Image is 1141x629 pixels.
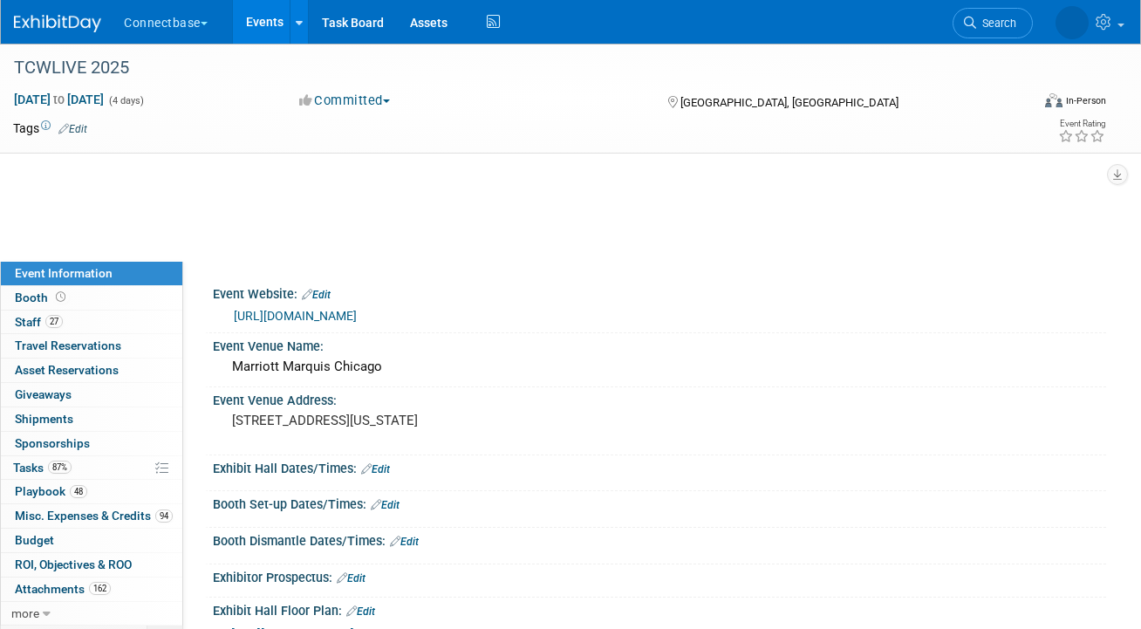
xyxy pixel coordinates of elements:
img: ExhibitDay [14,15,101,32]
span: Giveaways [15,387,72,401]
a: Staff27 [1,311,182,334]
span: 48 [70,485,87,498]
a: [URL][DOMAIN_NAME] [234,309,357,323]
span: Misc. Expenses & Credits [15,509,173,523]
div: Event Venue Address: [213,387,1106,409]
span: [GEOGRAPHIC_DATA], [GEOGRAPHIC_DATA] [680,96,898,109]
a: Attachments162 [1,578,182,601]
span: 162 [89,582,111,595]
div: Event Venue Name: [213,333,1106,355]
span: Booth [15,291,69,304]
div: Exhibit Hall Floor Plan: [213,598,1106,620]
a: Budget [1,529,182,552]
span: Tasks [13,461,72,475]
span: Sponsorships [15,436,90,450]
div: Booth Dismantle Dates/Times: [213,528,1106,550]
div: Marriott Marquis Chicago [226,353,1093,380]
span: 87% [48,461,72,474]
span: (4 days) [107,95,144,106]
a: Travel Reservations [1,334,182,358]
a: Edit [371,499,400,511]
span: 27 [45,315,63,328]
div: Event Rating [1058,120,1105,128]
span: Budget [15,533,54,547]
a: Edit [302,289,331,301]
a: Booth [1,286,182,310]
div: Booth Set-up Dates/Times: [213,491,1106,514]
span: Event Information [15,266,113,280]
div: Event Format [946,91,1106,117]
span: Search [976,17,1016,30]
span: Attachments [15,582,111,596]
a: Search [953,8,1033,38]
div: In-Person [1065,94,1106,107]
a: ROI, Objectives & ROO [1,553,182,577]
div: Exhibitor Prospectus: [213,564,1106,587]
a: Giveaways [1,383,182,407]
span: 94 [155,509,173,523]
span: Booth not reserved yet [52,291,69,304]
span: Shipments [15,412,73,426]
span: ROI, Objectives & ROO [15,557,132,571]
a: Edit [390,536,419,548]
span: [DATE] [DATE] [13,92,105,107]
a: Misc. Expenses & Credits94 [1,504,182,528]
pre: [STREET_ADDRESS][US_STATE] [232,413,566,428]
a: Tasks87% [1,456,182,480]
div: Exhibit Hall Dates/Times: [213,455,1106,478]
a: Edit [337,572,366,585]
div: TCWLIVE 2025 [8,52,1013,84]
a: Sponsorships [1,432,182,455]
span: to [51,92,67,106]
a: Edit [58,123,87,135]
a: Playbook48 [1,480,182,503]
a: more [1,602,182,626]
a: Event Information [1,262,182,285]
span: Asset Reservations [15,363,119,377]
td: Tags [13,120,87,137]
button: Committed [293,92,397,110]
img: Melissa Frank [1056,6,1089,39]
a: Edit [346,605,375,618]
img: Format-Inperson.png [1045,93,1062,107]
span: more [11,606,39,620]
div: Event Website: [213,281,1106,304]
span: Staff [15,315,63,329]
span: Travel Reservations [15,338,121,352]
a: Asset Reservations [1,359,182,382]
span: Playbook [15,484,87,498]
a: Edit [361,463,390,475]
a: Shipments [1,407,182,431]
